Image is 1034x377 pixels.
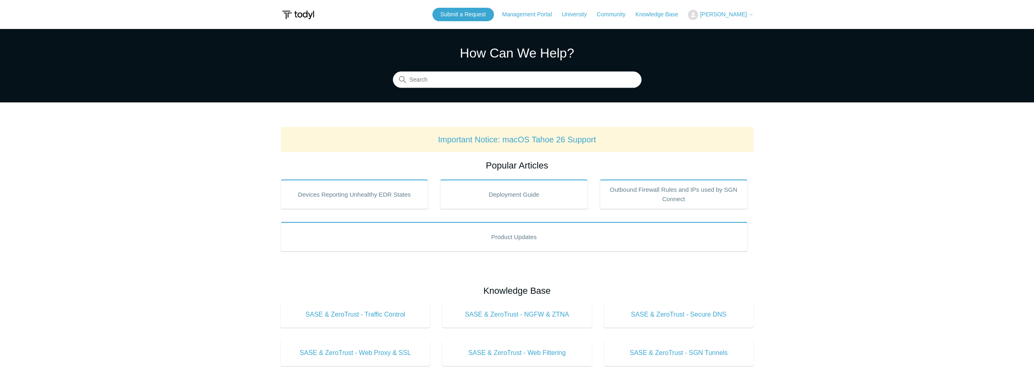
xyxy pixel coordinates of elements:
h2: Knowledge Base [281,284,754,297]
a: Community [597,10,634,19]
a: Devices Reporting Unhealthy EDR States [281,180,428,209]
a: Knowledge Base [635,10,686,19]
a: Product Updates [281,222,747,251]
a: SASE & ZeroTrust - Web Proxy & SSL [281,340,430,366]
button: [PERSON_NAME] [688,10,753,20]
a: Deployment Guide [440,180,588,209]
span: [PERSON_NAME] [700,11,747,18]
h1: How Can We Help? [393,43,642,63]
img: Todyl Support Center Help Center home page [281,7,315,22]
span: SASE & ZeroTrust - Traffic Control [293,310,418,319]
span: SASE & ZeroTrust - NGFW & ZTNA [454,310,580,319]
input: Search [393,72,642,88]
a: Important Notice: macOS Tahoe 26 Support [438,135,596,144]
a: University [562,10,595,19]
span: SASE & ZeroTrust - SGN Tunnels [616,348,741,358]
a: Outbound Firewall Rules and IPs used by SGN Connect [600,180,747,209]
a: Submit a Request [432,8,494,21]
a: SASE & ZeroTrust - NGFW & ZTNA [442,302,592,328]
a: Management Portal [502,10,560,19]
h2: Popular Articles [281,159,754,172]
a: SASE & ZeroTrust - SGN Tunnels [604,340,754,366]
a: SASE & ZeroTrust - Secure DNS [604,302,754,328]
a: SASE & ZeroTrust - Web Filtering [442,340,592,366]
span: SASE & ZeroTrust - Secure DNS [616,310,741,319]
span: SASE & ZeroTrust - Web Proxy & SSL [293,348,418,358]
a: SASE & ZeroTrust - Traffic Control [281,302,430,328]
span: SASE & ZeroTrust - Web Filtering [454,348,580,358]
